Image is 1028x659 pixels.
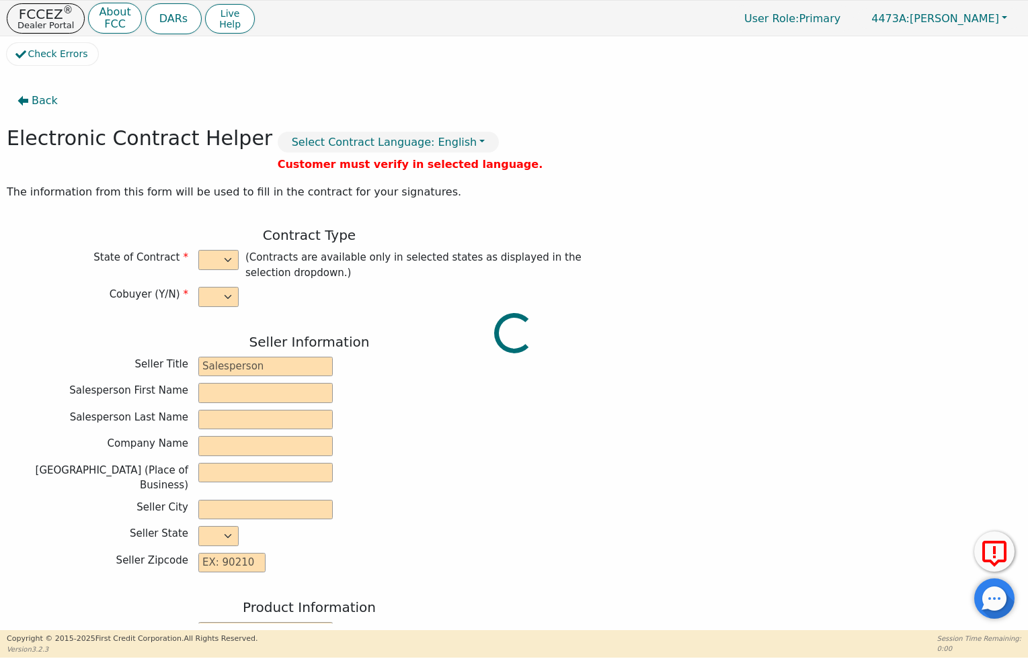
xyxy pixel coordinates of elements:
[731,5,854,32] a: User Role:Primary
[7,633,258,645] p: Copyright © 2015- 2025 First Credit Corporation.
[205,4,255,34] button: LiveHelp
[937,633,1021,644] p: Session Time Remaining:
[7,644,258,654] p: Version 3.2.3
[974,531,1015,572] button: Report Error to FCC
[17,7,74,21] p: FCCEZ
[219,19,241,30] span: Help
[99,7,130,17] p: About
[219,8,241,19] span: Live
[871,12,910,25] span: 4473A:
[63,4,73,16] sup: ®
[17,21,74,30] p: Dealer Portal
[731,5,854,32] p: Primary
[88,3,141,34] button: AboutFCC
[857,8,1021,29] button: 4473A:[PERSON_NAME]
[871,12,999,25] span: [PERSON_NAME]
[7,3,85,34] button: FCCEZ®Dealer Portal
[99,19,130,30] p: FCC
[145,3,202,34] button: DARs
[937,644,1021,654] p: 0:00
[184,634,258,643] span: All Rights Reserved.
[744,12,799,25] span: User Role :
